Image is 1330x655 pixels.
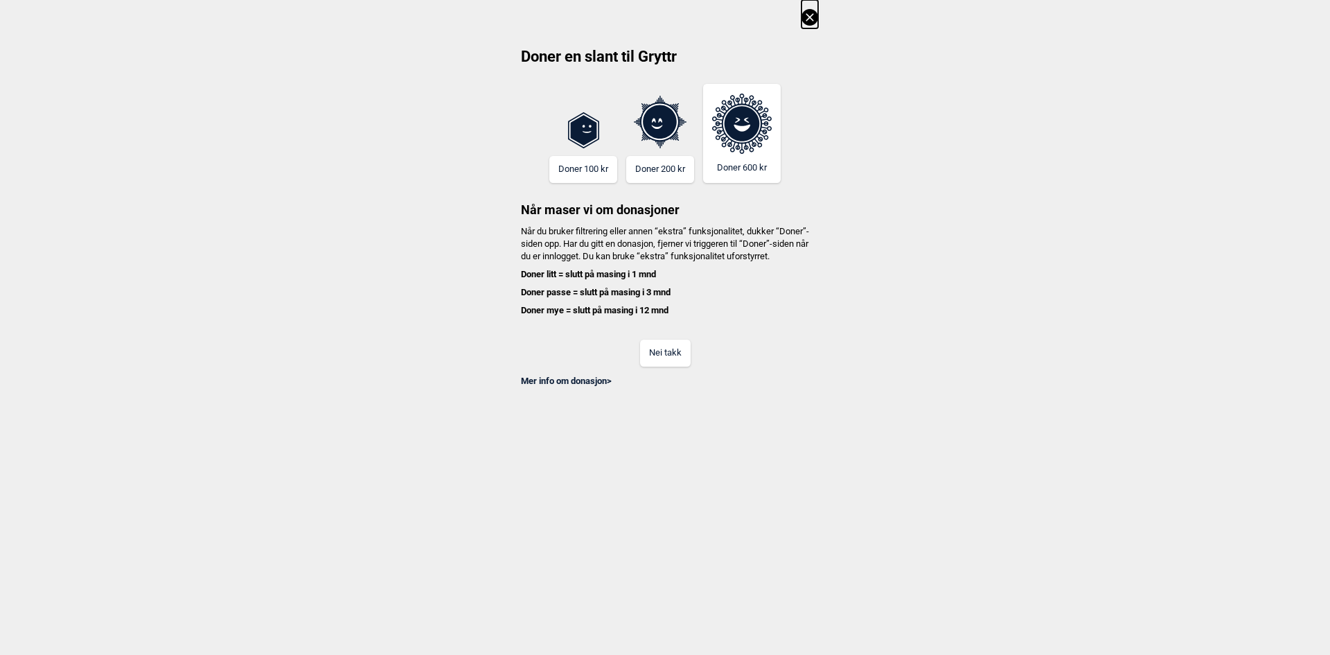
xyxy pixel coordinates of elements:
[512,225,818,317] h4: Når du bruker filtrering eller annen “ekstra” funksjonalitet, dukker “Doner”-siden opp. Har du gi...
[521,305,668,315] b: Doner mye = slutt på masing i 12 mnd
[521,287,671,297] b: Doner passe = slutt på masing i 3 mnd
[626,156,694,183] button: Doner 200 kr
[521,269,656,279] b: Doner litt = slutt på masing i 1 mnd
[512,46,818,77] h2: Doner en slant til Gryttr
[549,156,617,183] button: Doner 100 kr
[521,376,612,386] a: Mer info om donasjon>
[512,183,818,218] h3: Når maser vi om donasjoner
[703,84,781,183] button: Doner 600 kr
[640,340,691,367] button: Nei takk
